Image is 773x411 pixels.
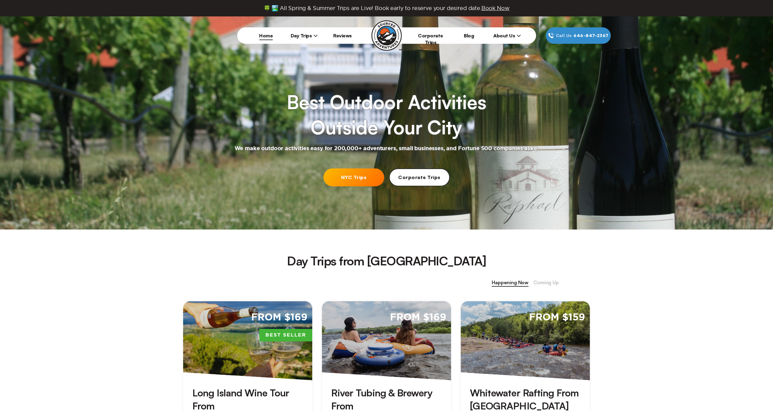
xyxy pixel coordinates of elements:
a: Reviews [333,33,352,39]
a: Corporate Trips [418,33,443,45]
span: From $169 [390,311,446,324]
h1: Best Outdoor Activities Outside Your City [287,89,486,140]
span: From $159 [529,311,585,324]
span: Happening Now [492,279,528,287]
span: 646‍-847‍-2367 [573,32,608,39]
a: Home [259,33,273,39]
a: Call Us646‍-847‍-2367 [546,27,611,44]
span: About Us [493,33,521,39]
span: Call Us [554,32,574,39]
h2: We make outdoor activities easy for 200,000+ adventurers, small businesses, and Fortune 500 compa... [234,145,539,152]
span: 🍀 🏞️ All Spring & Summer Trips are Live! Book early to reserve your desired date. [264,5,510,12]
span: From $169 [251,311,307,324]
span: Coming Up [533,279,559,287]
span: Day Trips [291,33,318,39]
span: Book Now [481,5,510,11]
a: Corporate Trips [389,168,450,186]
img: Sourced Adventures company logo [371,20,402,51]
span: Best Seller [259,329,312,342]
a: NYC Trips [323,168,384,186]
a: Blog [464,33,474,39]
